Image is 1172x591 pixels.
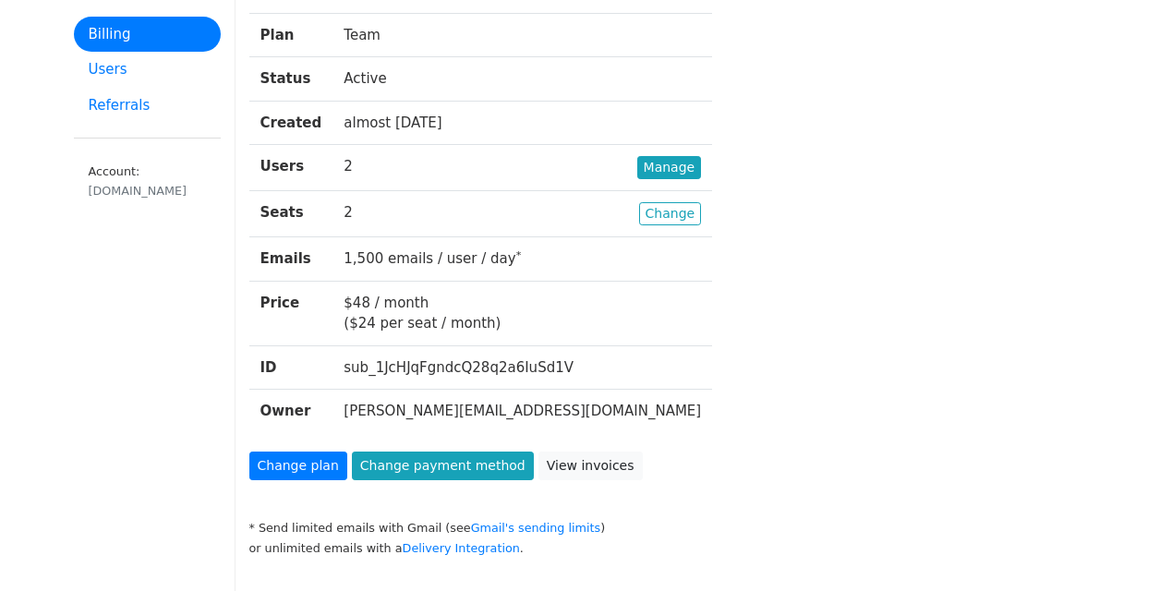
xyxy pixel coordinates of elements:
[249,13,333,57] th: Plan
[89,164,206,199] small: Account:
[249,452,347,480] a: Change plan
[332,13,712,57] td: Team
[332,101,712,145] td: almost [DATE]
[249,145,333,191] th: Users
[332,145,712,191] td: 2
[74,52,221,88] a: Users
[332,237,712,282] td: 1,500 emails / user / day
[249,237,333,282] th: Emails
[1080,502,1172,591] iframe: Chat Widget
[332,281,712,345] td: $48 / month ($24 per seat / month)
[249,390,333,433] th: Owner
[332,191,712,237] td: 2
[249,57,333,102] th: Status
[249,345,333,390] th: ID
[639,202,702,225] a: Change
[74,88,221,124] a: Referrals
[332,390,712,433] td: [PERSON_NAME][EMAIL_ADDRESS][DOMAIN_NAME]
[403,541,520,555] a: Delivery Integration
[89,182,206,199] div: [DOMAIN_NAME]
[249,281,333,345] th: Price
[352,452,534,480] a: Change payment method
[538,452,643,480] a: View invoices
[332,345,712,390] td: sub_1JcHJqFgndcQ28q2a6IuSd1V
[332,57,712,102] td: Active
[249,191,333,237] th: Seats
[637,156,702,179] a: Manage
[74,17,221,53] a: Billing
[471,521,601,535] a: Gmail's sending limits
[249,101,333,145] th: Created
[249,521,606,556] small: * Send limited emails with Gmail (see ) or unlimited emails with a .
